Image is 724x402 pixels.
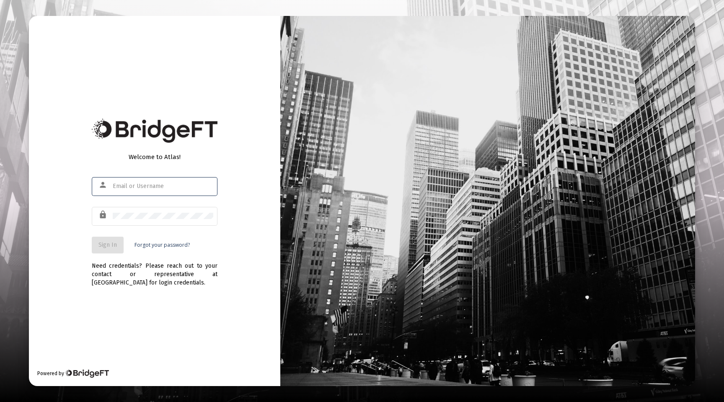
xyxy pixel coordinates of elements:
[98,210,109,220] mat-icon: lock
[113,183,213,190] input: Email or Username
[134,241,190,249] a: Forgot your password?
[92,119,217,143] img: Bridge Financial Technology Logo
[92,237,124,253] button: Sign In
[92,253,217,287] div: Need credentials? Please reach out to your contact or representative at [GEOGRAPHIC_DATA] for log...
[92,153,217,161] div: Welcome to Atlas!
[65,369,109,378] img: Bridge Financial Technology Logo
[98,180,109,190] mat-icon: person
[98,241,117,248] span: Sign In
[37,369,109,378] div: Powered by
